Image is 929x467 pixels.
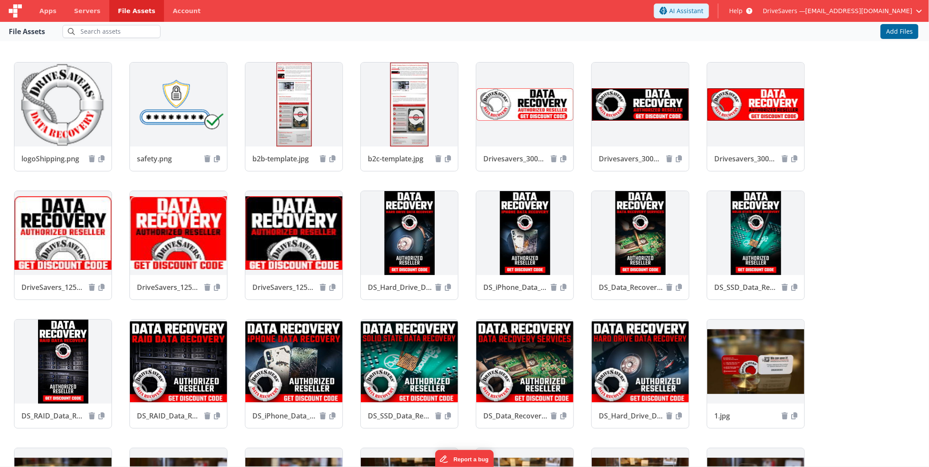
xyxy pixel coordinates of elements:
span: Drivesavers_300x100_2.jpg [483,153,547,164]
span: [EMAIL_ADDRESS][DOMAIN_NAME] [805,7,912,15]
span: DS_RAID_Data_Recovery_336x230.jpg [137,411,201,421]
span: DriveSavers_125x95_2_R4.jpg [252,282,316,293]
span: 1.jpg [714,411,778,421]
span: DS_RAID_Data_Recovery_240x400.png [21,411,85,421]
span: DriveSavers_125x95_3_R4.jpg [137,282,201,293]
span: File Assets [118,7,156,15]
span: Apps [39,7,56,15]
span: DriveSavers_125x95_1_R4.jpg [21,282,85,293]
span: DS_SSD_Data_Recovery_240x400.jpg [714,282,778,293]
span: DS_iPhone_Data_Recovery_240x400.jpg [483,282,547,293]
span: Drivesavers_300x100_2_R4.jpg [599,153,663,164]
span: AI Assistant [669,7,703,15]
span: DS_Data_Recovery_336x230.jpg [483,411,547,421]
span: logoShipping.png [21,153,85,164]
button: Add Files [880,24,919,39]
span: Servers [74,7,100,15]
span: Help [729,7,743,15]
span: DS_Hard_Drive_Data_Recovery_336x230.jpg [599,411,663,421]
span: safety.png [137,153,201,164]
span: DS_SSD_Data_Recovery_336x230.jpg [368,411,432,421]
button: AI Assistant [654,3,709,18]
input: Search assets [63,25,161,38]
span: Drivesavers_300x100_3_R4.jpg [714,153,778,164]
button: DriveSavers — [EMAIL_ADDRESS][DOMAIN_NAME] [763,7,922,15]
span: DS_iPhone_Data_Recovery_336x230.jpg [252,411,316,421]
span: b2c-template.jpg [368,153,432,164]
span: DS_Data_Recovery_240x400.jpg [599,282,663,293]
span: DriveSavers — [763,7,805,15]
span: b2b-template.jpg [252,153,316,164]
span: DS_Hard_Drive_Data_Recovery_240x400.jpg [368,282,432,293]
div: File Assets [9,26,45,37]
